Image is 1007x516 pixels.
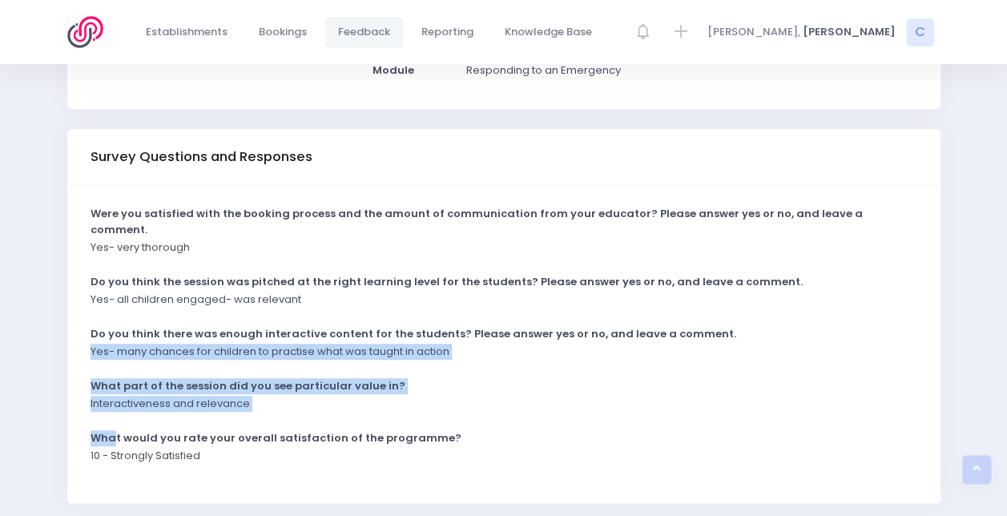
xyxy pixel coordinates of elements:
a: Reporting [409,17,487,48]
h3: Survey Questions and Responses [91,149,312,165]
span: Knowledge Base [505,24,592,40]
a: Feedback [325,17,404,48]
span: C [906,18,934,46]
p: Yes- very thorough [91,240,190,256]
strong: Module [373,62,414,78]
a: Bookings [246,17,320,48]
strong: Do you think the session was pitched at the right learning level for the students? Please answer ... [91,274,803,289]
p: Yes- many chances for children to practise what was taught in action [91,344,449,360]
img: Logo [67,16,113,48]
strong: Do you think there was enough interactive content for the students? Please answer yes or no, and ... [91,326,736,341]
strong: What would you rate your overall satisfaction of the programme? [91,430,461,445]
strong: Class/Group Level [655,36,726,67]
strong: Were you satisfied with the booking process and the amount of communication from your educator? P... [91,206,863,237]
span: [PERSON_NAME] [803,24,896,40]
span: Establishments [146,24,228,40]
p: Interactiveness and relevance [91,396,250,412]
a: Establishments [133,17,241,48]
strong: What part of the session did you see particular value in? [91,378,405,393]
p: Yes- all children engaged- was relevant [91,292,301,308]
span: Bookings [259,24,307,40]
a: Knowledge Base [492,17,606,48]
p: Responding to an Emergency [466,62,634,79]
span: Reporting [421,24,473,40]
span: Feedback [338,24,390,40]
p: 10 - Strongly Satisfied [91,448,200,464]
span: [PERSON_NAME], [707,24,800,40]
